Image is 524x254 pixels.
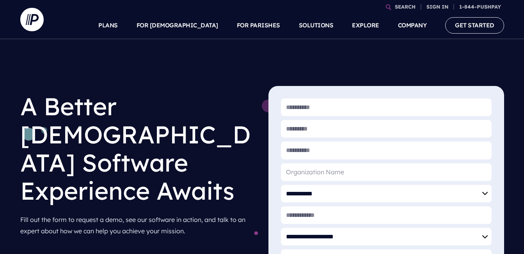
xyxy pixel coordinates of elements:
[237,12,280,39] a: FOR PARISHES
[20,86,256,211] h1: A Better [DEMOGRAPHIC_DATA] Software Experience Awaits
[299,12,334,39] a: SOLUTIONS
[98,12,118,39] a: PLANS
[20,211,256,240] p: Fill out the form to request a demo, see our software in action, and talk to an expert about how ...
[137,12,218,39] a: FOR [DEMOGRAPHIC_DATA]
[352,12,379,39] a: EXPLORE
[398,12,427,39] a: COMPANY
[281,163,492,181] input: Organization Name
[445,17,504,33] a: GET STARTED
